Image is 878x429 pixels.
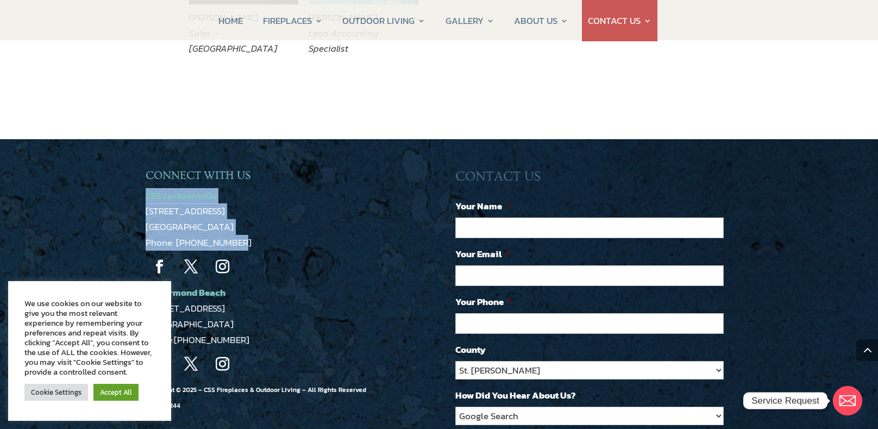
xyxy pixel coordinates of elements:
label: Your Name [455,200,511,212]
a: Cookie Settings [24,384,88,401]
span: Copyright © 2025 – CSS Fireplaces & Outdoor Living – All Rights Reserved [146,385,366,411]
a: Follow on Instagram [209,253,236,281]
a: [GEOGRAPHIC_DATA] [146,220,234,234]
label: Your Phone [455,296,512,308]
h3: CONTACT US [455,169,732,190]
label: County [455,344,486,356]
div: We use cookies on our website to give you the most relevant experience by remembering your prefer... [24,299,155,377]
a: Follow on Instagram [209,351,236,378]
a: Email [833,386,862,415]
a: Follow on X [177,253,204,281]
a: Accept All [93,384,139,401]
a: CSS Jacksonville [146,189,216,203]
a: [STREET_ADDRESS] [146,204,225,218]
a: Phone: [PHONE_NUMBER] [146,235,252,250]
a: [PHONE_NUMBER] [174,333,249,347]
a: Follow on X [177,351,204,378]
a: CSS Ormond Beach [146,285,225,300]
a: [GEOGRAPHIC_DATA] [146,317,234,331]
label: How Did You Hear About Us? [455,389,576,401]
a: Follow on Facebook [146,253,173,281]
label: Your Email [455,248,510,260]
span: Phone: [146,333,249,347]
span: CONNECT WITH US [146,169,250,182]
a: [STREET_ADDRESS] [146,301,225,315]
